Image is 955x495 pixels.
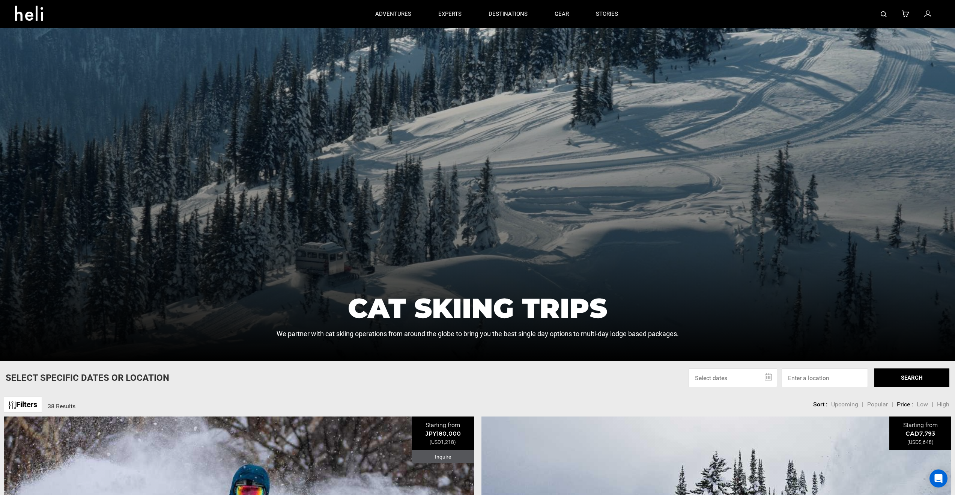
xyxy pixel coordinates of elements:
li: | [862,400,863,409]
input: Select dates [689,368,777,387]
li: | [892,400,893,409]
p: Select Specific Dates Or Location [6,371,169,384]
li: Sort : [813,400,827,409]
div: Open Intercom Messenger [929,469,947,487]
p: adventures [375,10,411,18]
li: | [932,400,933,409]
span: Low [917,401,928,408]
p: experts [438,10,462,18]
img: btn-icon.svg [9,401,16,409]
button: SEARCH [874,368,949,387]
span: Upcoming [831,401,858,408]
h1: Cat Skiing Trips [277,294,679,321]
span: Popular [867,401,888,408]
p: We partner with cat skiing operations from around the globe to bring you the best single day opti... [277,329,679,339]
span: High [937,401,949,408]
input: Enter a location [782,368,868,387]
img: search-bar-icon.svg [881,11,887,17]
a: Filters [4,397,42,413]
span: 38 Results [48,403,75,410]
p: destinations [489,10,528,18]
li: Price : [897,400,913,409]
